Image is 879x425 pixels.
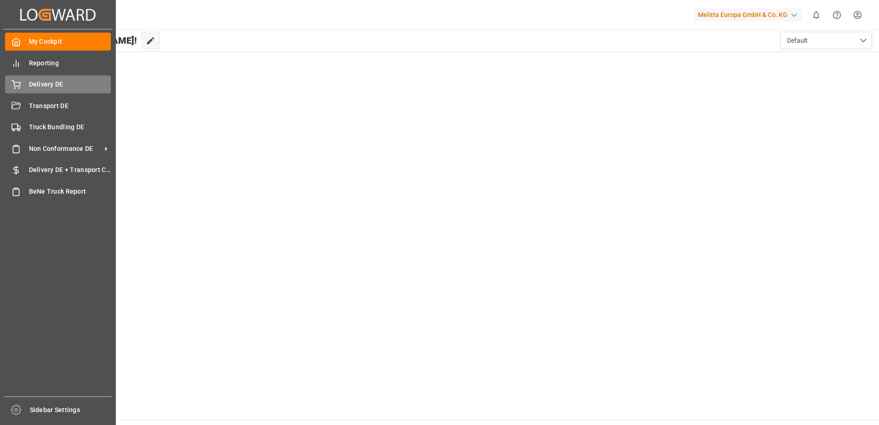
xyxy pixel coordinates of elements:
[5,118,111,136] a: Truck Bundling DE
[29,165,111,175] span: Delivery DE + Transport Cost
[5,97,111,115] a: Transport DE
[827,5,847,25] button: Help Center
[38,32,137,49] span: Hello [PERSON_NAME]!
[29,144,102,154] span: Non Conformance DE
[787,36,808,46] span: Default
[806,5,827,25] button: show 0 new notifications
[29,58,111,68] span: Reporting
[29,101,111,111] span: Transport DE
[29,80,111,89] span: Delivery DE
[5,75,111,93] a: Delivery DE
[5,161,111,179] a: Delivery DE + Transport Cost
[780,32,872,49] button: open menu
[29,122,111,132] span: Truck Bundling DE
[5,54,111,72] a: Reporting
[30,405,112,415] span: Sidebar Settings
[694,8,802,22] div: Melitta Europa GmbH & Co. KG
[29,187,111,196] span: BeNe Truck Report
[5,182,111,200] a: BeNe Truck Report
[5,33,111,51] a: My Cockpit
[29,37,111,46] span: My Cockpit
[694,6,806,23] button: Melitta Europa GmbH & Co. KG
